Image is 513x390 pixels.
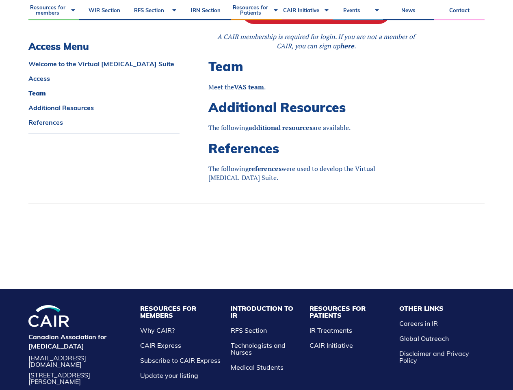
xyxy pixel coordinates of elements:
h3: Access Menu [28,41,180,52]
a: Disclaimer and Privacy Policy [399,349,469,364]
a: additional resources [249,123,312,132]
h4: Canadian Association for [MEDICAL_DATA] [28,332,132,351]
em: A CAIR membership is required for login. If you are not a member of CAIR, you can sign up . [217,32,415,50]
a: Medical Students [231,363,284,371]
a: Subscribe to CAIR Express [140,356,221,364]
a: here [340,41,354,50]
h2: References [208,141,424,156]
p: The following were used to develop the Virtual [MEDICAL_DATA] Suite. [208,164,424,182]
a: CAIR Initiative [310,341,353,349]
a: Update your listing [140,371,198,379]
a: CAIR Express [140,341,181,349]
a: Why CAIR? [140,326,175,334]
img: CIRA [28,305,69,327]
a: VAS team [234,82,264,91]
a: [EMAIL_ADDRESS][DOMAIN_NAME] [28,355,132,368]
a: References [28,119,180,126]
p: Meet the . [208,82,424,91]
a: Welcome to the Virtual [MEDICAL_DATA] Suite [28,61,180,67]
a: Technologists and Nurses [231,341,286,356]
span: Team [208,58,243,74]
a: Global Outreach [399,334,449,342]
h2: Additional Resources [208,100,424,115]
address: [STREET_ADDRESS][PERSON_NAME] [28,372,132,385]
a: Access [28,75,180,82]
a: references [249,164,281,173]
a: RFS Section [231,326,267,334]
a: Careers in IR [399,319,438,327]
a: IR Treatments [310,326,352,334]
a: Additional Resources [28,104,180,111]
p: The following are available. [208,123,424,132]
a: Team [28,90,180,96]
